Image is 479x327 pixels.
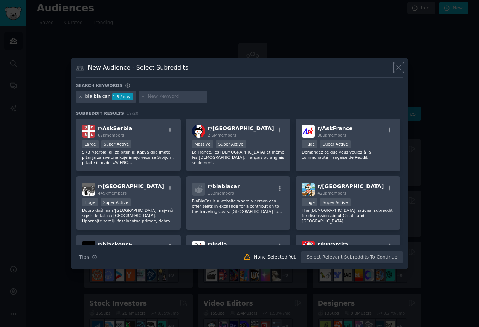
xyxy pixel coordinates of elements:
[317,191,346,195] span: 420k members
[98,183,164,189] span: r/ [GEOGRAPHIC_DATA]
[192,241,205,254] img: india
[317,183,384,189] span: r/ [GEOGRAPHIC_DATA]
[101,140,132,148] div: Super Active
[302,183,315,196] img: croatia
[82,140,99,148] div: Large
[317,133,346,137] span: 380k members
[254,254,296,261] div: None Selected Yet
[82,198,98,206] div: Huge
[302,149,394,160] p: Demandez ce que vous voulez à la communauté française de Reddit
[192,198,285,214] p: BlaBlaCar is a website where a person can offer seats in exchange for a contribution to the trave...
[82,241,95,254] img: blackops6
[192,125,205,138] img: france
[82,208,175,224] p: Dobro došli na r/[GEOGRAPHIC_DATA], najveći srpski kutak na [GEOGRAPHIC_DATA]. Upoznajte zemlju f...
[79,253,89,261] span: Tips
[302,241,315,254] img: hrvatska
[208,183,240,189] span: r/ blablacar
[76,111,124,116] span: Subreddit Results
[302,198,317,206] div: Huge
[192,149,285,165] p: La France, les [DEMOGRAPHIC_DATA] et même les [DEMOGRAPHIC_DATA]. Français ou anglais seulement.
[208,242,227,248] span: r/ india
[320,198,351,206] div: Super Active
[302,125,315,138] img: AskFrance
[98,125,132,131] span: r/ AskSerbia
[101,198,131,206] div: Super Active
[98,242,132,248] span: r/ blackops6
[82,183,95,196] img: serbia
[98,133,124,137] span: 67k members
[192,140,213,148] div: Massive
[148,93,205,100] input: New Keyword
[317,242,348,248] span: r/ hrvatska
[85,93,110,100] div: bla bla car
[76,251,100,264] button: Tips
[302,140,317,148] div: Huge
[76,83,122,88] h3: Search keywords
[127,111,139,116] span: 19 / 20
[82,149,175,165] p: SRB r/serbia, ali za pitanja! Kakva god imate pitanja za sve one koje imaju vezu sa Srbijom, pita...
[88,64,188,71] h3: New Audience - Select Subreddits
[98,191,127,195] span: 449k members
[216,140,246,148] div: Super Active
[302,208,394,224] p: The [DEMOGRAPHIC_DATA] national subreddit for discussion about Croats and [GEOGRAPHIC_DATA].
[208,133,236,137] span: 2.5M members
[82,125,95,138] img: AskSerbia
[208,125,274,131] span: r/ [GEOGRAPHIC_DATA]
[208,191,234,195] span: 183 members
[112,93,133,100] div: 1.3 / day
[317,125,352,131] span: r/ AskFrance
[320,140,351,148] div: Super Active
